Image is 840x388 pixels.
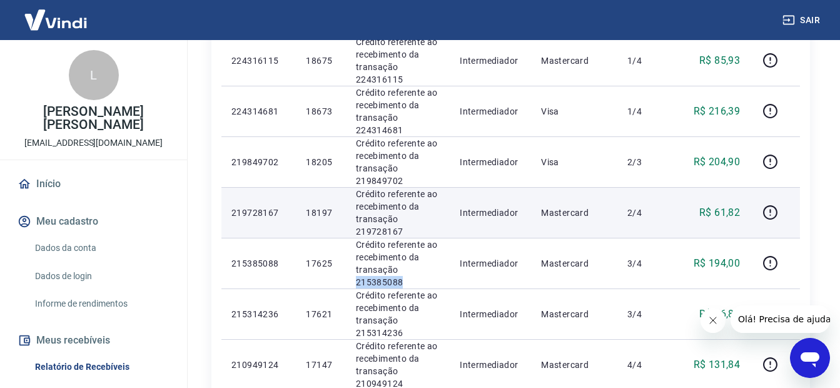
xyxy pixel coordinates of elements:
[15,327,172,354] button: Meus recebíveis
[231,54,286,67] p: 224316115
[306,207,335,219] p: 18197
[356,188,440,238] p: Crédito referente ao recebimento da transação 219728167
[460,54,521,67] p: Intermediador
[30,263,172,289] a: Dados de login
[306,54,335,67] p: 18675
[306,308,335,320] p: 17621
[231,105,286,118] p: 224314681
[460,308,521,320] p: Intermediador
[694,155,741,170] p: R$ 204,90
[627,257,664,270] p: 3/4
[627,207,664,219] p: 2/4
[699,205,740,220] p: R$ 61,82
[780,9,825,32] button: Sair
[306,257,335,270] p: 17625
[627,156,664,168] p: 2/3
[356,289,440,339] p: Crédito referente ao recebimento da transação 215314236
[356,86,440,136] p: Crédito referente ao recebimento da transação 224314681
[10,105,177,131] p: [PERSON_NAME] [PERSON_NAME]
[541,308,607,320] p: Mastercard
[627,308,664,320] p: 3/4
[15,208,172,235] button: Meu cadastro
[731,305,830,333] iframe: Mensagem da empresa
[8,9,105,19] span: Olá! Precisa de ajuda?
[699,53,740,68] p: R$ 85,93
[231,156,286,168] p: 219849702
[231,308,286,320] p: 215314236
[30,235,172,261] a: Dados da conta
[15,1,96,39] img: Vindi
[694,104,741,119] p: R$ 216,39
[460,105,521,118] p: Intermediador
[699,307,740,322] p: R$ 86,88
[69,50,119,100] div: L
[790,338,830,378] iframe: Botão para abrir a janela de mensagens
[15,170,172,198] a: Início
[627,54,664,67] p: 1/4
[541,359,607,371] p: Mastercard
[694,256,741,271] p: R$ 194,00
[701,308,726,333] iframe: Fechar mensagem
[541,156,607,168] p: Visa
[541,54,607,67] p: Mastercard
[541,207,607,219] p: Mastercard
[306,359,335,371] p: 17147
[460,359,521,371] p: Intermediador
[231,359,286,371] p: 210949124
[541,257,607,270] p: Mastercard
[460,207,521,219] p: Intermediador
[627,105,664,118] p: 1/4
[541,105,607,118] p: Visa
[627,359,664,371] p: 4/4
[30,354,172,380] a: Relatório de Recebíveis
[356,137,440,187] p: Crédito referente ao recebimento da transação 219849702
[356,238,440,288] p: Crédito referente ao recebimento da transação 215385088
[24,136,163,150] p: [EMAIL_ADDRESS][DOMAIN_NAME]
[306,105,335,118] p: 18673
[460,156,521,168] p: Intermediador
[231,207,286,219] p: 219728167
[356,36,440,86] p: Crédito referente ao recebimento da transação 224316115
[306,156,335,168] p: 18205
[694,357,741,372] p: R$ 131,84
[231,257,286,270] p: 215385088
[30,291,172,317] a: Informe de rendimentos
[460,257,521,270] p: Intermediador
